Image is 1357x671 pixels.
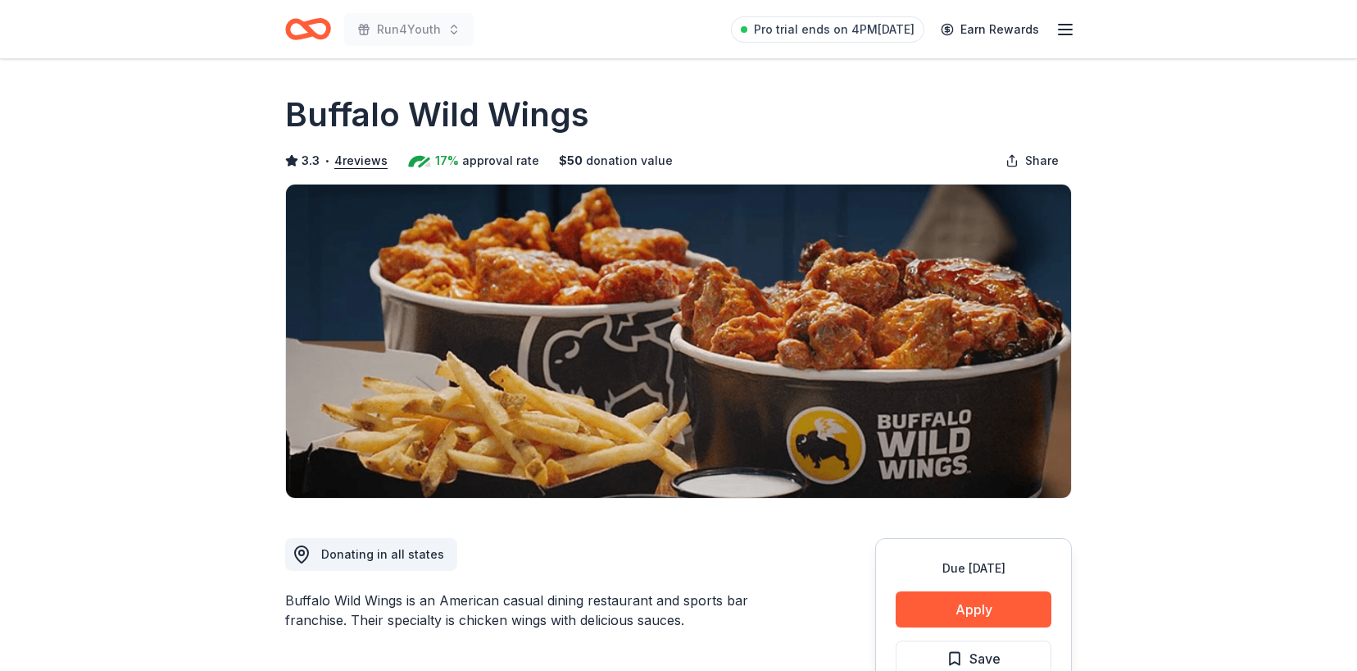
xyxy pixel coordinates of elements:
button: Apply [896,591,1051,628]
a: Earn Rewards [931,15,1049,44]
a: Home [285,10,331,48]
span: Save [969,648,1001,669]
span: Donating in all states [321,547,444,561]
span: donation value [586,151,673,171]
img: Image for Buffalo Wild Wings [286,185,1071,498]
div: Buffalo Wild Wings is an American casual dining restaurant and sports bar franchise. Their specia... [285,591,796,630]
button: Run4Youth [344,13,474,46]
h1: Buffalo Wild Wings [285,92,589,138]
button: 4reviews [334,151,388,171]
div: Due [DATE] [896,559,1051,578]
span: 17% [435,151,459,171]
span: Run4Youth [377,20,441,39]
span: approval rate [462,151,539,171]
span: Pro trial ends on 4PM[DATE] [754,20,914,39]
span: • [324,154,330,167]
span: 3.3 [302,151,320,171]
a: Pro trial ends on 4PM[DATE] [731,16,924,43]
span: $ 50 [559,151,583,171]
button: Share [992,144,1072,177]
span: Share [1025,151,1059,171]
